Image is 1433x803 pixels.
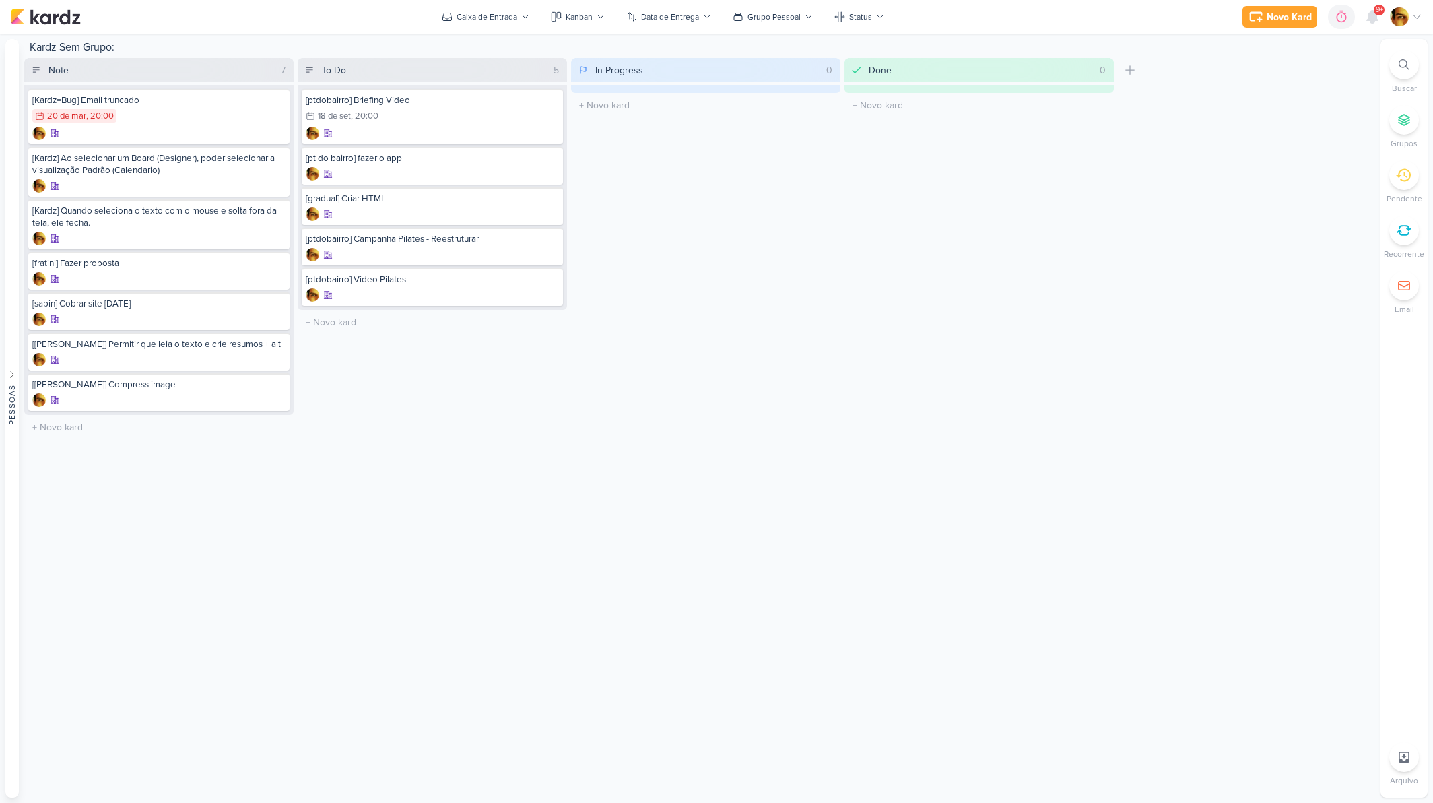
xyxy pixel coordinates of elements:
[32,393,46,407] div: Criador(a): Leandro Guedes
[1390,775,1418,787] p: Arquivo
[32,393,46,407] img: Leandro Guedes
[32,179,46,193] img: Leandro Guedes
[306,288,319,302] div: Criador(a): Leandro Guedes
[1390,7,1409,26] img: Leandro Guedes
[306,152,559,164] div: [pt do bairro] fazer o app
[306,248,319,261] img: Leandro Guedes
[32,232,46,245] div: Criador(a): Leandro Guedes
[847,96,1111,115] input: + Novo kard
[32,379,286,391] div: [amelia] Compress image
[32,338,286,350] div: [amelia] Permitir que leia o texto e crie resumos + alt
[86,112,114,121] div: , 20:00
[1380,50,1428,94] li: Ctrl + F
[11,9,81,25] img: kardz.app
[27,418,291,437] input: + Novo kard
[306,207,319,221] div: Criador(a): Leandro Guedes
[1391,137,1418,150] p: Grupos
[306,193,559,205] div: [gradual] Criar HTML
[1242,6,1317,28] button: Novo Kard
[821,63,838,77] div: 0
[47,112,86,121] div: 20 de mar
[351,112,378,121] div: , 20:00
[306,94,559,106] div: [ptdobairro] Briefing Video
[306,167,319,181] img: Leandro Guedes
[32,272,46,286] img: Leandro Guedes
[32,205,286,229] div: [Kardz] Quando seleciona o texto com o mouse e solta fora da tela, ele fecha.
[1384,248,1424,260] p: Recorrente
[32,127,46,140] div: Criador(a): Leandro Guedes
[300,313,564,332] input: + Novo kard
[1395,303,1414,315] p: Email
[306,167,319,181] div: Criador(a): Leandro Guedes
[32,232,46,245] img: Leandro Guedes
[32,257,286,269] div: [fratini] Fazer proposta
[306,127,319,140] img: Leandro Guedes
[1267,10,1312,24] div: Novo Kard
[32,179,46,193] div: Criador(a): Leandro Guedes
[548,63,564,77] div: 5
[32,152,286,176] div: [Kardz] Ao selecionar um Board (Designer), poder selecionar a visualização Padrão (Calendario)
[1376,5,1383,15] span: 9+
[306,274,559,286] div: [ptdobairro] Video Pilates
[32,94,286,106] div: [Kardz=Bug] Email truncado
[32,298,286,310] div: [sabin] Cobrar site Festa Junina
[32,272,46,286] div: Criador(a): Leandro Guedes
[1387,193,1422,205] p: Pendente
[318,112,351,121] div: 18 de set
[1094,63,1111,77] div: 0
[32,313,46,326] img: Leandro Guedes
[574,96,838,115] input: + Novo kard
[6,385,18,425] div: Pessoas
[275,63,291,77] div: 7
[306,248,319,261] div: Criador(a): Leandro Guedes
[32,353,46,366] img: Leandro Guedes
[32,313,46,326] div: Criador(a): Leandro Guedes
[24,39,1375,58] div: Kardz Sem Grupo:
[306,288,319,302] img: Leandro Guedes
[32,127,46,140] img: Leandro Guedes
[306,233,559,245] div: [ptdobairro] Campanha Pilates - Reestruturar
[1392,82,1417,94] p: Buscar
[306,207,319,221] img: Leandro Guedes
[32,353,46,366] div: Criador(a): Leandro Guedes
[306,127,319,140] div: Criador(a): Leandro Guedes
[5,39,19,798] button: Pessoas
